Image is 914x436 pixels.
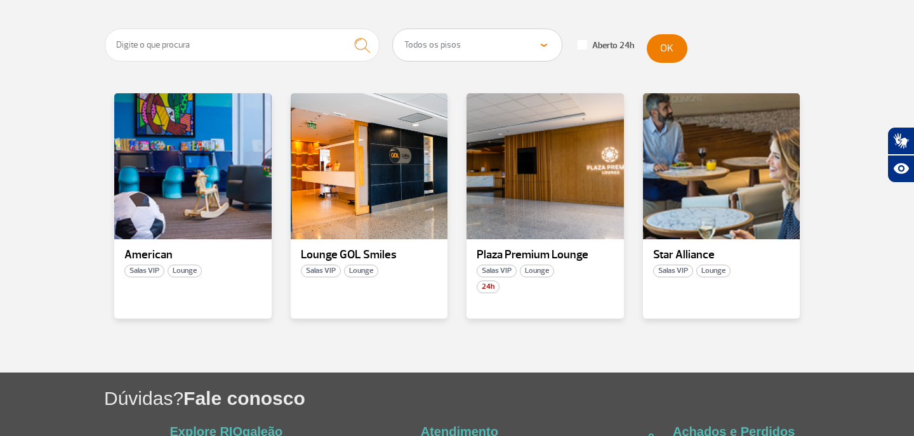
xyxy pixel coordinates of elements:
div: Plugin de acessibilidade da Hand Talk. [887,127,914,183]
label: Aberto 24h [578,40,634,51]
span: Lounge [696,265,731,277]
p: American [124,249,262,261]
span: Salas VIP [124,265,164,277]
span: 24h [477,281,500,293]
span: Salas VIP [477,265,517,277]
p: Lounge GOL Smiles [301,249,438,261]
span: Salas VIP [301,265,341,277]
p: Star Alliance [653,249,790,261]
input: Digite o que procura [105,29,380,62]
span: Lounge [520,265,554,277]
p: Plaza Premium Lounge [477,249,614,261]
h1: Dúvidas? [104,385,914,411]
span: Fale conosco [183,388,305,409]
span: Lounge [344,265,378,277]
button: Abrir recursos assistivos. [887,155,914,183]
button: Abrir tradutor de língua de sinais. [887,127,914,155]
span: Salas VIP [653,265,693,277]
span: Lounge [168,265,202,277]
button: OK [647,34,687,63]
